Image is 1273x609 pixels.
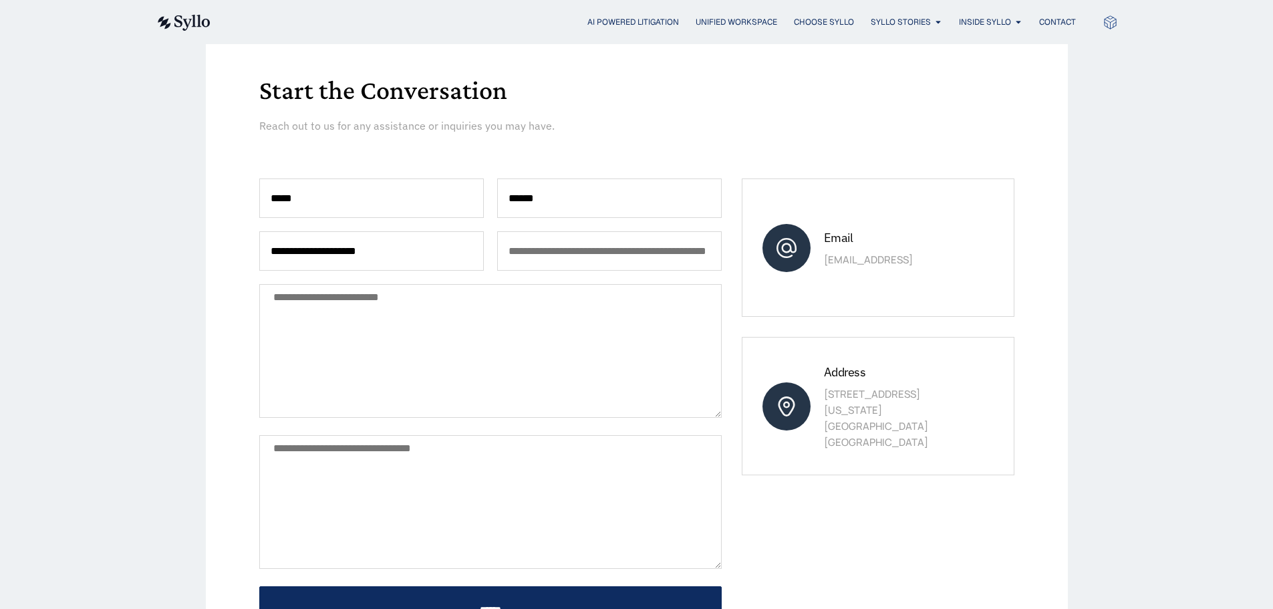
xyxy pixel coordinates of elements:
img: syllo [156,15,210,31]
p: Reach out to us for any assistance or inquiries you may have. [259,118,745,134]
a: Unified Workspace [696,16,777,28]
a: Choose Syllo [794,16,854,28]
a: AI Powered Litigation [587,16,679,28]
span: Email [824,230,853,245]
a: Syllo Stories [871,16,931,28]
h1: Start the Conversation [259,77,1014,104]
p: [EMAIL_ADDRESS] [824,252,972,268]
div: Menu Toggle [237,16,1076,29]
p: [STREET_ADDRESS] [US_STATE][GEOGRAPHIC_DATA] [GEOGRAPHIC_DATA] [824,386,972,451]
a: Inside Syllo [959,16,1011,28]
span: Address [824,364,865,380]
nav: Menu [237,16,1076,29]
a: Contact [1039,16,1076,28]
